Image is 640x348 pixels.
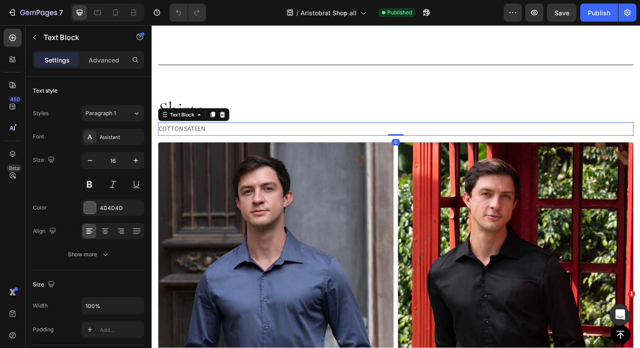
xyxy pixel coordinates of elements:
div: Text style [33,87,58,95]
span: Save [555,9,569,17]
iframe: Design area [152,25,640,348]
button: 7 [4,4,67,22]
div: 4D4D4D [100,204,142,212]
div: Padding [33,326,54,334]
p: Advanced [89,55,119,65]
span: Published [387,9,412,17]
span: Paragraph 1 [85,109,116,117]
p: COTTON SATEEN [8,108,532,121]
p: Text Block [44,32,120,43]
p: 7 [59,7,63,18]
div: Align [33,225,58,237]
div: Size [33,279,57,291]
div: 450 [9,96,22,103]
div: 0 [265,126,274,133]
div: Undo/Redo [170,4,206,22]
span: Aristobrat Shop all [300,8,357,18]
div: Beta [7,165,22,172]
div: Size [33,154,57,166]
div: Font [33,133,44,141]
div: Width [33,302,48,310]
span: 1 [628,290,635,298]
div: Show more [68,250,110,259]
div: Styles [33,109,49,117]
button: Publish [580,4,618,22]
div: Color [33,204,47,212]
div: Text Block [18,95,49,103]
button: Save [547,4,577,22]
div: Assistant [100,133,142,141]
span: / [296,8,299,18]
button: Show more [33,246,144,263]
div: Publish [588,8,610,18]
button: Paragraph 1 [81,105,144,121]
input: Auto [82,298,144,314]
iframe: Intercom live chat [609,304,631,326]
div: Add... [100,326,142,334]
h2: Shirts [7,79,533,107]
p: Settings [45,55,70,65]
